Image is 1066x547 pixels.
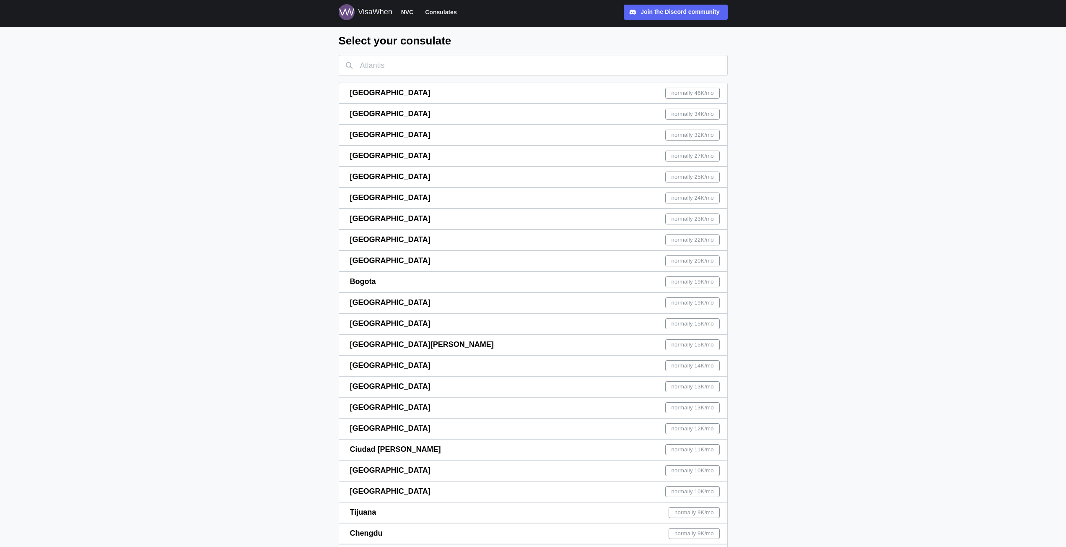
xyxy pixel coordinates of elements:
[672,382,714,392] span: normally 13K /mo
[350,172,431,181] span: [GEOGRAPHIC_DATA]
[339,55,728,76] input: Atlantis
[350,445,441,453] span: Ciudad [PERSON_NAME]
[672,109,714,119] span: normally 34K /mo
[672,445,714,455] span: normally 11K /mo
[672,298,714,308] span: normally 19K /mo
[350,508,376,516] span: Tijuana
[339,334,728,355] a: [GEOGRAPHIC_DATA][PERSON_NAME]normally 15K/mo
[672,487,714,497] span: normally 10K /mo
[350,403,431,412] span: [GEOGRAPHIC_DATA]
[672,403,714,413] span: normally 13K /mo
[350,487,431,495] span: [GEOGRAPHIC_DATA]
[350,256,431,265] span: [GEOGRAPHIC_DATA]
[339,418,728,439] a: [GEOGRAPHIC_DATA]normally 12K/mo
[339,4,392,20] a: Logo for VisaWhen VisaWhen
[672,130,714,140] span: normally 32K /mo
[672,256,714,266] span: normally 20K /mo
[339,188,728,208] a: [GEOGRAPHIC_DATA]normally 24K/mo
[339,523,728,544] a: Chengdunormally 9K/mo
[672,214,714,224] span: normally 23K /mo
[672,466,714,476] span: normally 10K /mo
[672,277,714,287] span: normally 19K /mo
[339,439,728,460] a: Ciudad [PERSON_NAME]normally 11K/mo
[339,397,728,418] a: [GEOGRAPHIC_DATA]normally 13K/mo
[641,8,719,17] div: Join the Discord community
[339,34,728,48] h2: Select your consulate
[350,529,383,537] span: Chengdu
[672,151,714,161] span: normally 27K /mo
[672,319,714,329] span: normally 15K /mo
[674,508,714,518] span: normally 9K /mo
[401,7,414,17] span: NVC
[350,361,431,370] span: [GEOGRAPHIC_DATA]
[339,83,728,104] a: [GEOGRAPHIC_DATA]normally 46K/mo
[350,424,431,432] span: [GEOGRAPHIC_DATA]
[339,104,728,125] a: [GEOGRAPHIC_DATA]normally 34K/mo
[350,151,431,160] span: [GEOGRAPHIC_DATA]
[672,235,714,245] span: normally 22K /mo
[339,355,728,376] a: [GEOGRAPHIC_DATA]normally 14K/mo
[339,313,728,334] a: [GEOGRAPHIC_DATA]normally 15K/mo
[397,7,418,18] button: NVC
[339,481,728,502] a: [GEOGRAPHIC_DATA]normally 10K/mo
[674,529,714,539] span: normally 9K /mo
[339,125,728,146] a: [GEOGRAPHIC_DATA]normally 32K/mo
[350,89,431,97] span: [GEOGRAPHIC_DATA]
[358,6,392,18] div: VisaWhen
[350,319,431,328] span: [GEOGRAPHIC_DATA]
[339,208,728,229] a: [GEOGRAPHIC_DATA]normally 23K/mo
[350,298,431,307] span: [GEOGRAPHIC_DATA]
[350,382,431,391] span: [GEOGRAPHIC_DATA]
[339,4,355,20] img: Logo for VisaWhen
[339,376,728,397] a: [GEOGRAPHIC_DATA]normally 13K/mo
[672,172,714,182] span: normally 25K /mo
[421,7,460,18] button: Consulates
[339,146,728,167] a: [GEOGRAPHIC_DATA]normally 27K/mo
[350,109,431,118] span: [GEOGRAPHIC_DATA]
[339,229,728,250] a: [GEOGRAPHIC_DATA]normally 22K/mo
[350,235,431,244] span: [GEOGRAPHIC_DATA]
[672,424,714,434] span: normally 12K /mo
[672,340,714,350] span: normally 15K /mo
[339,502,728,523] a: Tijuananormally 9K/mo
[350,130,431,139] span: [GEOGRAPHIC_DATA]
[339,250,728,271] a: [GEOGRAPHIC_DATA]normally 20K/mo
[350,277,376,286] span: Bogota
[339,292,728,313] a: [GEOGRAPHIC_DATA]normally 19K/mo
[339,271,728,292] a: Bogotanormally 19K/mo
[425,7,456,17] span: Consulates
[624,5,728,20] a: Join the Discord community
[339,460,728,481] a: [GEOGRAPHIC_DATA]normally 10K/mo
[350,214,431,223] span: [GEOGRAPHIC_DATA]
[672,88,714,98] span: normally 46K /mo
[672,361,714,371] span: normally 14K /mo
[339,167,728,188] a: [GEOGRAPHIC_DATA]normally 25K/mo
[350,466,431,474] span: [GEOGRAPHIC_DATA]
[350,340,494,349] span: [GEOGRAPHIC_DATA][PERSON_NAME]
[672,193,714,203] span: normally 24K /mo
[350,193,431,202] span: [GEOGRAPHIC_DATA]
